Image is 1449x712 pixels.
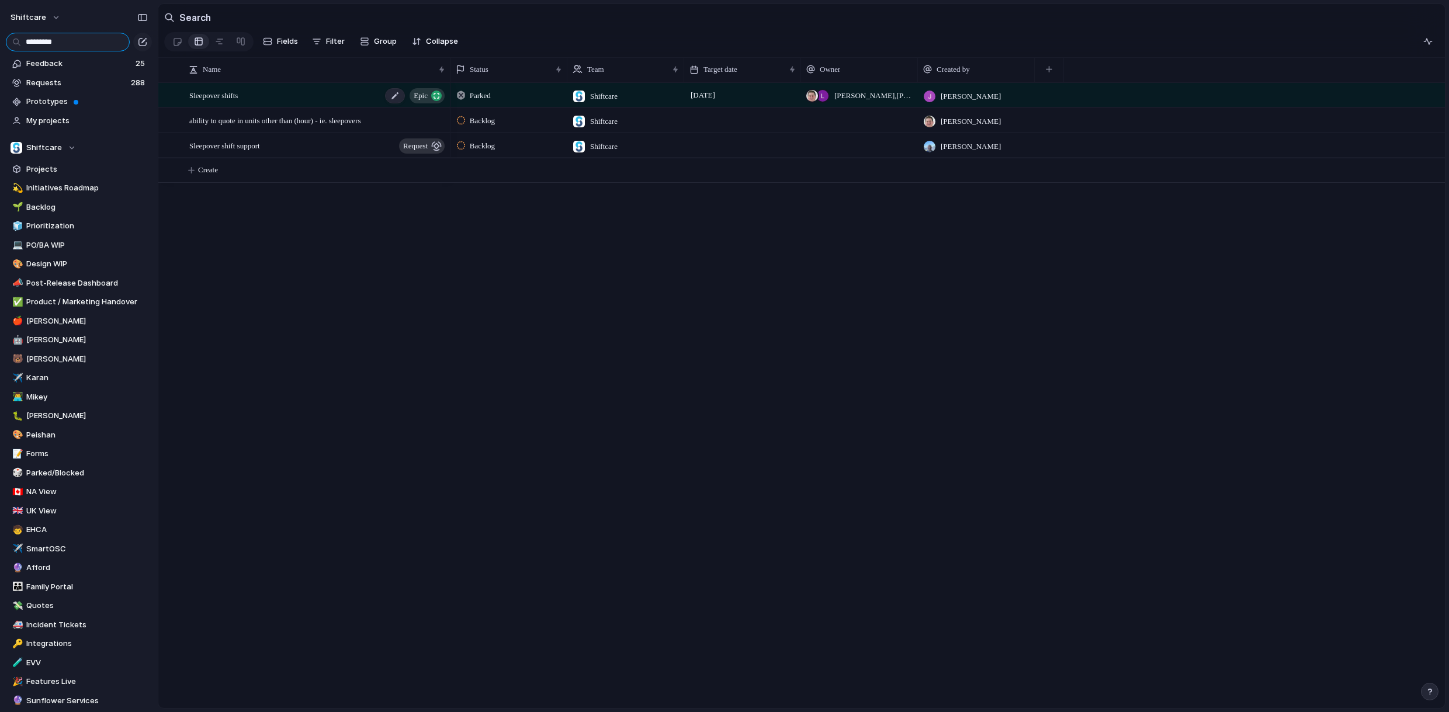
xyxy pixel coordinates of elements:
span: Initiatives Roadmap [26,182,148,194]
button: 🔮 [11,695,22,707]
span: 288 [131,77,147,89]
div: 📝 [12,447,20,461]
span: Name [203,64,221,75]
span: My projects [26,115,148,127]
div: 🎉Features Live [6,673,152,690]
div: ✈️Karan [6,369,152,387]
div: 🧪EVV [6,654,152,672]
div: ✅ [12,296,20,309]
span: 25 [136,58,147,70]
span: [PERSON_NAME] , [PERSON_NAME] [834,90,913,102]
span: Karan [26,372,148,384]
button: 🔮 [11,562,22,574]
div: 🌱Backlog [6,199,152,216]
span: Epic [414,88,428,104]
a: 👨‍💻Mikey [6,388,152,406]
a: 🧊Prioritization [6,217,152,235]
button: 🧒 [11,524,22,536]
a: Feedback25 [6,55,152,72]
span: Backlog [470,140,495,152]
span: Created by [937,64,970,75]
span: Afford [26,562,148,574]
button: Shiftcare [6,139,152,157]
a: 🎨Peishan [6,426,152,444]
button: 🇬🇧 [11,505,22,517]
button: Group [354,32,403,51]
div: 🧪 [12,656,20,669]
a: 💻PO/BA WIP [6,237,152,254]
button: 👨‍💻 [11,391,22,403]
div: ✈️ [12,371,20,385]
button: Collapse [407,32,463,51]
span: Mikey [26,391,148,403]
div: 🚑 [12,618,20,631]
div: 🔑 [12,637,20,651]
div: 📣 [12,276,20,290]
button: 🔑 [11,638,22,650]
button: 💸 [11,600,22,612]
span: ability to quote in units other than (hour) - ie. sleepovers [189,113,361,127]
span: Incident Tickets [26,619,148,631]
span: Post-Release Dashboard [26,277,148,289]
a: Requests288 [6,74,152,92]
a: ✈️SmartOSC [6,540,152,558]
span: [DATE] [688,88,718,102]
button: 🐛 [11,410,22,422]
a: 💸Quotes [6,597,152,614]
button: 🍎 [11,315,22,327]
a: 🇬🇧UK View [6,502,152,520]
span: Parked/Blocked [26,467,148,479]
div: ✈️ [12,542,20,555]
div: 🎨 [12,258,20,271]
a: 🐛[PERSON_NAME] [6,407,152,425]
a: 📝Forms [6,445,152,463]
a: 🔮Sunflower Services [6,692,152,710]
a: 🤖[PERSON_NAME] [6,331,152,349]
span: [PERSON_NAME] [26,353,148,365]
button: 🤖 [11,334,22,346]
a: 🔮Afford [6,559,152,576]
a: 🎲Parked/Blocked [6,464,152,482]
a: 📣Post-Release Dashboard [6,275,152,292]
div: 👪Family Portal [6,578,152,596]
span: Feedback [26,58,132,70]
div: 🌱 [12,200,20,214]
div: 🎨Design WIP [6,255,152,273]
a: 🔑Integrations [6,635,152,652]
span: Features Live [26,676,148,687]
span: PO/BA WIP [26,239,148,251]
span: EVV [26,657,148,669]
span: request [403,138,428,154]
button: Epic [410,88,445,103]
button: 🌱 [11,202,22,213]
button: ✈️ [11,372,22,384]
span: Status [470,64,488,75]
span: Sleepover shifts [189,88,238,102]
a: ✅Product / Marketing Handover [6,293,152,311]
span: Integrations [26,638,148,650]
div: 💸 [12,599,20,613]
div: 🎨 [12,428,20,442]
button: Fields [258,32,303,51]
span: [PERSON_NAME] [26,410,148,422]
button: ✅ [11,296,22,308]
div: 💫Initiatives Roadmap [6,179,152,197]
a: 🐻[PERSON_NAME] [6,350,152,368]
span: Team [587,64,604,75]
button: 🧪 [11,657,22,669]
span: [PERSON_NAME] [941,91,1001,102]
button: 🎉 [11,676,22,687]
button: 👪 [11,581,22,593]
button: 🎨 [11,429,22,441]
a: 🍎[PERSON_NAME] [6,312,152,330]
button: 🐻 [11,353,22,365]
div: 💫 [12,182,20,195]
